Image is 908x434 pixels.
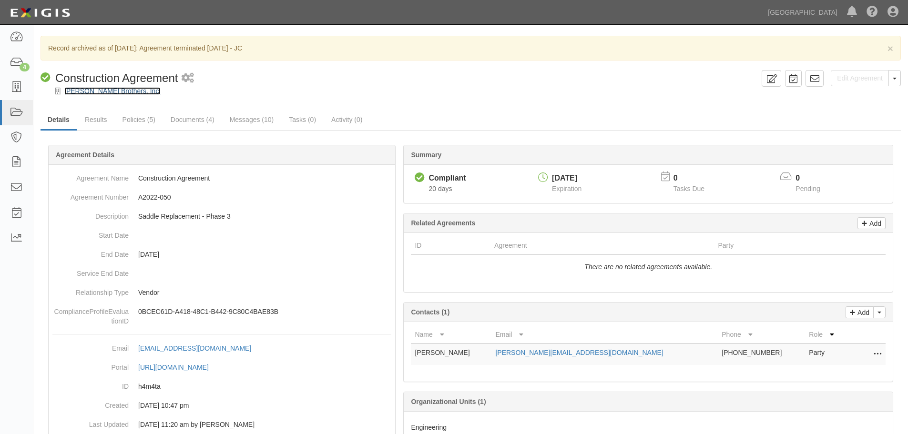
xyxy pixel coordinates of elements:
[52,245,391,264] dd: [DATE]
[138,343,251,353] div: [EMAIL_ADDRESS][DOMAIN_NAME]
[52,377,391,396] dd: h4m4ta
[411,219,475,227] b: Related Agreements
[138,307,391,316] p: 0BCEC61D-A418-48C1-B442-9C80C4BAE83B
[584,263,712,271] i: There are no related agreements available.
[552,185,582,192] span: Expiration
[673,173,716,184] p: 0
[48,43,893,53] p: Record archived as of [DATE]: Agreement terminated [DATE] - JC
[52,226,129,240] dt: Start Date
[41,70,178,86] div: Construction Agreement
[52,396,391,415] dd: [DATE] 10:47 pm
[411,398,486,405] b: Organizational Units (1)
[52,415,129,429] dt: Last Updated
[52,188,129,202] dt: Agreement Number
[55,71,178,84] span: Construction Agreement
[805,326,847,343] th: Role
[491,326,718,343] th: Email
[52,415,391,434] dd: [DATE] 11:20 am by [PERSON_NAME]
[138,363,219,371] a: [URL][DOMAIN_NAME]
[718,343,805,365] td: [PHONE_NUMBER]
[182,73,194,83] i: 2 scheduled workflows
[52,283,129,297] dt: Relationship Type
[52,169,129,183] dt: Agreement Name
[115,110,163,129] a: Policies (5)
[52,302,129,326] dt: ComplianceProfileEvaluationID
[888,43,893,53] button: Close
[52,396,129,410] dt: Created
[888,43,893,54] span: ×
[411,424,447,431] span: Engineering
[552,173,582,184] div: [DATE]
[831,70,889,86] a: Edit Agreement
[52,188,391,207] dd: A2022-050
[223,110,281,129] a: Messages (10)
[411,326,491,343] th: Name
[867,7,878,18] i: Help Center - Complianz
[673,185,704,192] span: Tasks Due
[411,343,491,365] td: [PERSON_NAME]
[52,377,129,391] dt: ID
[718,326,805,343] th: Phone
[138,212,391,221] p: Saddle Replacement - Phase 3
[7,4,73,21] img: logo-5460c22ac91f19d4615b14bd174203de0afe785f0fc80cf4dbbc73dc1793850b.png
[495,349,663,356] a: [PERSON_NAME][EMAIL_ADDRESS][DOMAIN_NAME]
[796,185,820,192] span: Pending
[52,245,129,259] dt: End Date
[52,339,129,353] dt: Email
[428,185,452,192] span: Since 08/27/2025
[867,218,881,229] p: Add
[163,110,222,129] a: Documents (4)
[20,63,30,71] div: 4
[490,237,714,254] th: Agreement
[846,306,874,318] a: Add
[52,169,391,188] dd: Construction Agreement
[52,283,391,302] dd: Vendor
[411,308,449,316] b: Contacts (1)
[78,110,114,129] a: Results
[41,110,77,131] a: Details
[411,237,490,254] th: ID
[714,237,843,254] th: Party
[52,264,129,278] dt: Service End Date
[411,151,441,159] b: Summary
[763,3,842,22] a: [GEOGRAPHIC_DATA]
[428,173,466,184] div: Compliant
[138,344,262,352] a: [EMAIL_ADDRESS][DOMAIN_NAME]
[52,207,129,221] dt: Description
[56,151,114,159] b: Agreement Details
[796,173,832,184] p: 0
[64,87,161,95] a: [PERSON_NAME] Brothers, Inc.
[855,307,869,318] p: Add
[805,343,847,365] td: Party
[52,358,129,372] dt: Portal
[324,110,369,129] a: Activity (0)
[282,110,323,129] a: Tasks (0)
[857,217,886,229] a: Add
[415,173,425,183] i: Compliant
[41,73,51,83] i: Compliant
